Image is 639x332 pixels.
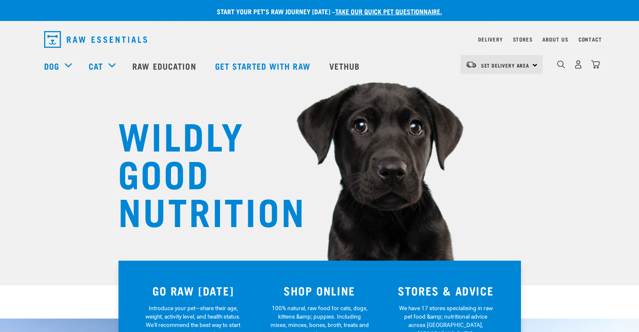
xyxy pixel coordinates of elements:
h3: SHOP ONLINE [261,284,378,297]
h1: WILDLY GOOD NUTRITION [118,115,286,229]
h3: STORES & ADVICE [388,284,504,297]
a: Delivery [478,38,502,41]
a: Cat [89,60,103,72]
a: Dog [44,60,59,72]
img: home-icon-1@2x.png [557,60,565,68]
h3: GO RAW [DATE] [135,284,252,297]
img: van-moving.png [465,61,477,68]
a: Stores [513,38,533,41]
img: user.png [574,60,583,69]
span: Set Delivery Area [481,64,530,67]
a: take our quick pet questionnaire. [335,9,442,13]
img: Raw Essentials Logo [44,31,147,48]
a: Vethub [321,49,371,83]
a: Get started with Raw [207,49,321,83]
a: About Us [542,38,568,41]
a: Contact [579,38,602,41]
a: Raw Education [124,49,206,83]
nav: dropdown navigation [37,28,602,51]
img: home-icon@2x.png [591,60,600,69]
